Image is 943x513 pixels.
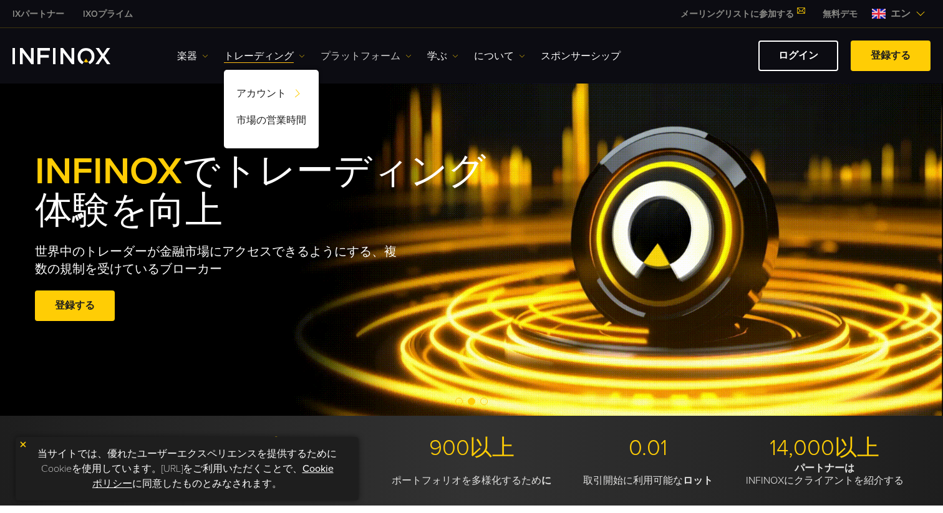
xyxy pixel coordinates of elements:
[851,41,931,71] a: 登録する
[19,440,27,449] img: 黄色の閉じるアイコン
[813,7,867,21] a: INFINOXメニュー
[177,49,208,64] a: 楽器
[236,87,286,100] font: アカウント
[541,50,621,62] font: スポンサーシップ
[427,50,447,62] font: 学ぶ
[74,7,142,21] a: インフィノックス
[474,49,525,64] a: について
[429,434,515,461] font: 900以上
[321,50,400,62] font: プラットフォーム
[35,290,115,321] a: 登録する
[541,474,551,487] font: に
[224,49,305,64] a: トレーディング
[468,398,475,405] span: スライド2へ
[35,149,486,233] font: でトレーディング体験を向上
[541,49,621,64] a: スポンサーシップ
[427,49,458,64] a: 学ぶ
[224,50,294,62] font: トレーディング
[746,474,904,487] font: INFINOXにクライアントを紹介する
[629,434,667,461] font: 0.01
[770,434,879,461] font: 14,000以上
[321,49,412,64] a: プラットフォーム
[37,448,337,475] font: 当サイトでは、優れたユーザーエクスペリエンスを提供するためにCookieを使用しています。[URL]をご利用いただくことで、
[177,50,197,62] font: 楽器
[392,474,541,487] font: ポートフォリオを多様化するため
[758,41,838,71] a: ログイン
[243,434,347,461] font: 最大1:1000
[12,9,64,19] font: IXパートナー
[480,398,488,405] span: スライド3へ
[583,474,683,487] font: 取引開始に利用可能な
[12,48,140,64] a: INFINOXロゴ
[35,244,397,277] font: 世界中のトレーダーが金融市場にアクセスできるようにする、複数の規制を受けているブローカー
[778,49,818,62] font: ログイン
[474,50,514,62] font: について
[683,474,713,487] font: ロット
[224,82,319,109] a: アカウント
[891,7,911,20] font: エン
[680,9,794,19] font: メーリングリストに参加する
[35,149,182,194] font: INFINOX
[671,9,813,19] a: メーリングリストに参加する
[3,7,74,21] a: インフィノックス
[224,109,319,136] a: 市場の営業時間
[88,434,149,461] font: MT4/5
[795,462,854,474] font: パートナーは
[236,114,306,127] font: 市場の営業時間
[455,398,463,405] span: スライド1へ
[132,477,282,490] font: に同意したものとみなされます。
[55,299,95,312] font: 登録する
[823,9,858,19] font: 無料デモ
[83,9,133,19] font: IXOプライム
[871,49,911,62] font: 登録する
